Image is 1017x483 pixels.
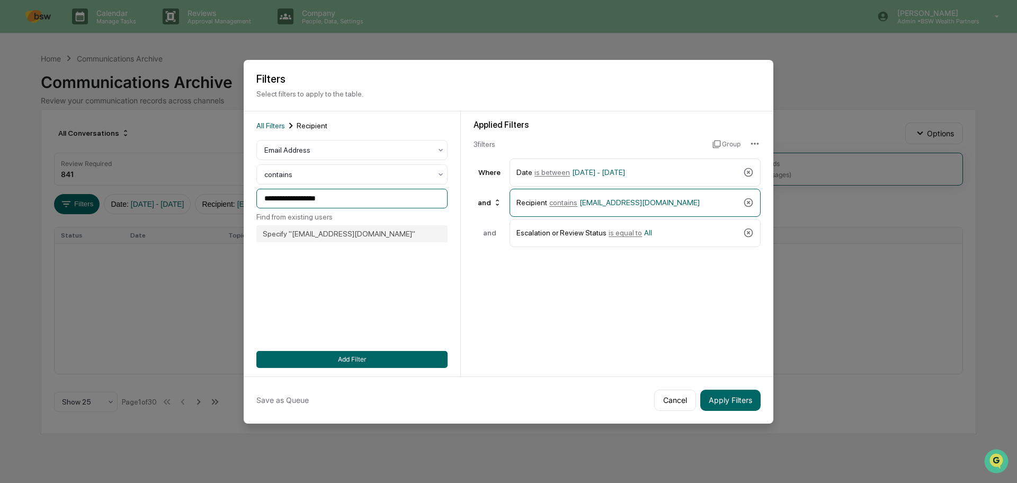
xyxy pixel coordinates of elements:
div: Date [516,163,739,182]
span: [DATE] - [DATE] [572,168,625,177]
p: Select filters to apply to the table. [256,90,761,98]
a: Powered byPylon [75,179,128,188]
h2: Filters [256,73,761,85]
span: is between [534,168,570,177]
a: 🖐️Preclearance [6,129,73,148]
span: Pylon [105,180,128,188]
span: contains [549,198,577,207]
input: Clear [28,48,175,59]
div: Start new chat [36,81,174,92]
div: and [474,229,505,237]
span: All [644,229,652,237]
a: 🗄️Attestations [73,129,136,148]
span: All Filters [256,121,285,130]
div: We're available if you need us! [36,92,134,100]
span: Attestations [87,134,131,144]
div: Find from existing users [256,213,448,221]
button: Start new chat [180,84,193,97]
span: [EMAIL_ADDRESS][DOMAIN_NAME] [579,198,700,207]
button: Group [712,136,741,153]
div: 🖐️ [11,135,19,143]
div: 3 filter s [474,140,704,148]
div: Recipient [516,194,739,212]
div: 🗄️ [77,135,85,143]
button: Apply Filters [700,390,761,411]
div: Escalation or Review Status [516,224,739,242]
span: Data Lookup [21,154,67,164]
a: 🔎Data Lookup [6,150,71,169]
span: Recipient [297,121,327,130]
p: How can we help? [11,22,193,39]
div: Specify " [EMAIL_ADDRESS][DOMAIN_NAME] " [256,225,448,242]
div: Where [474,168,505,177]
span: Preclearance [21,134,68,144]
button: Save as Queue [256,390,309,411]
span: is equal to [609,229,642,237]
div: Applied Filters [474,120,761,130]
div: 🔎 [11,155,19,163]
iframe: Open customer support [983,448,1012,477]
button: Cancel [654,390,696,411]
button: Add Filter [256,351,448,368]
div: and [474,194,506,211]
img: 1746055101610-c473b297-6a78-478c-a979-82029cc54cd1 [11,81,30,100]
